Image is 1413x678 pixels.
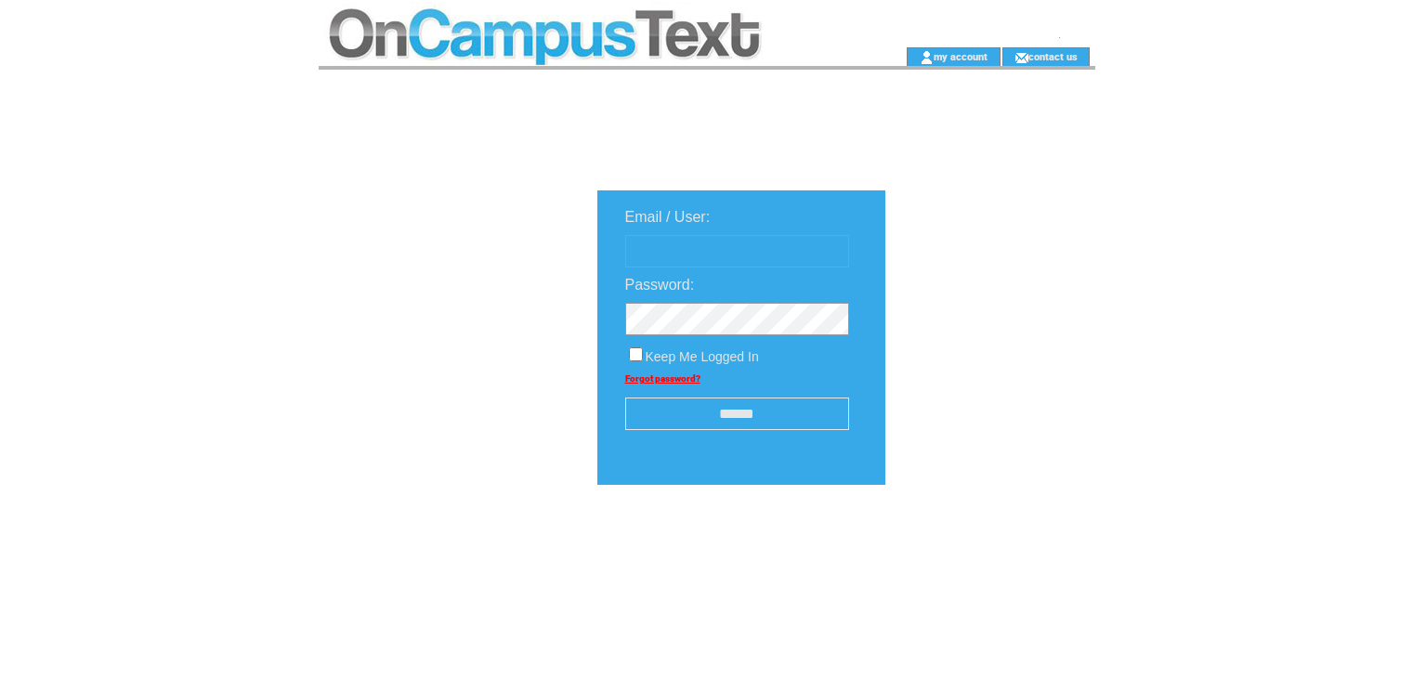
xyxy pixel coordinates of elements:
[920,50,934,65] img: account_icon.gif;jsessionid=5EA130620163DB656FE57EBB53212232
[646,349,759,364] span: Keep Me Logged In
[939,531,1032,554] img: transparent.png;jsessionid=5EA130620163DB656FE57EBB53212232
[1028,50,1078,62] a: contact us
[625,209,711,225] span: Email / User:
[934,50,988,62] a: my account
[1014,50,1028,65] img: contact_us_icon.gif;jsessionid=5EA130620163DB656FE57EBB53212232
[625,277,695,293] span: Password:
[625,373,700,384] a: Forgot password?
